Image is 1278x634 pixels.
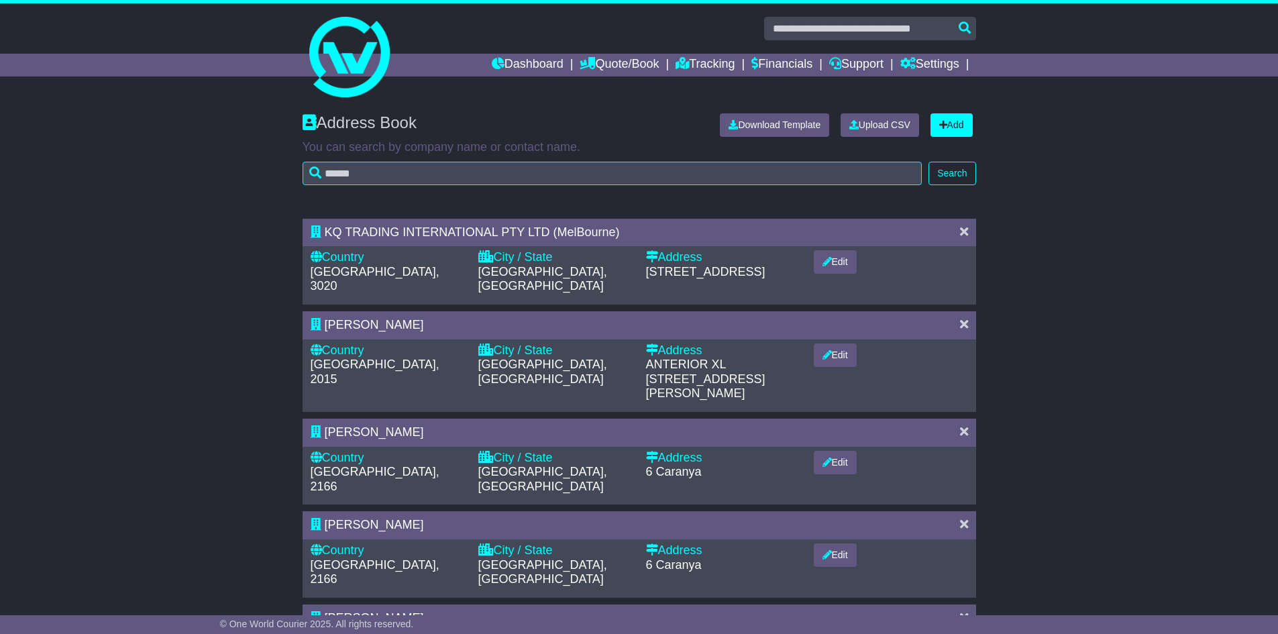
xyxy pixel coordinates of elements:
[720,113,829,137] a: Download Template
[492,54,564,76] a: Dashboard
[325,518,424,531] span: [PERSON_NAME]
[646,250,800,265] div: Address
[296,113,710,137] div: Address Book
[646,558,702,572] span: 6 Caranya
[814,250,857,274] button: Edit
[646,543,800,558] div: Address
[814,344,857,367] button: Edit
[478,543,633,558] div: City / State
[478,451,633,466] div: City / State
[478,344,633,358] div: City / State
[311,451,465,466] div: Country
[478,250,633,265] div: City / State
[900,54,959,76] a: Settings
[814,543,857,567] button: Edit
[311,543,465,558] div: Country
[928,162,975,185] button: Search
[580,54,659,76] a: Quote/Book
[311,250,465,265] div: Country
[303,140,976,155] p: You can search by company name or contact name.
[751,54,812,76] a: Financials
[829,54,884,76] a: Support
[311,558,439,586] span: [GEOGRAPHIC_DATA], 2166
[325,425,424,439] span: [PERSON_NAME]
[220,619,414,629] span: © One World Courier 2025. All rights reserved.
[311,265,439,293] span: [GEOGRAPHIC_DATA], 3020
[478,558,607,586] span: [GEOGRAPHIC_DATA], [GEOGRAPHIC_DATA]
[478,358,607,386] span: [GEOGRAPHIC_DATA], [GEOGRAPHIC_DATA]
[311,344,465,358] div: Country
[646,465,702,478] span: 6 Caranya
[311,465,439,493] span: [GEOGRAPHIC_DATA], 2166
[311,358,439,386] span: [GEOGRAPHIC_DATA], 2015
[814,451,857,474] button: Edit
[646,451,800,466] div: Address
[676,54,735,76] a: Tracking
[646,265,765,278] span: [STREET_ADDRESS]
[646,358,765,400] span: ANTERIOR XL [STREET_ADDRESS][PERSON_NAME]
[325,225,620,239] span: KQ TRADING INTERNATIONAL PTY LTD (MelBourne)
[930,113,973,137] a: Add
[646,344,800,358] div: Address
[325,611,424,625] span: [PERSON_NAME]
[325,318,424,331] span: [PERSON_NAME]
[478,465,607,493] span: [GEOGRAPHIC_DATA], [GEOGRAPHIC_DATA]
[478,265,607,293] span: [GEOGRAPHIC_DATA], [GEOGRAPHIC_DATA]
[841,113,919,137] a: Upload CSV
